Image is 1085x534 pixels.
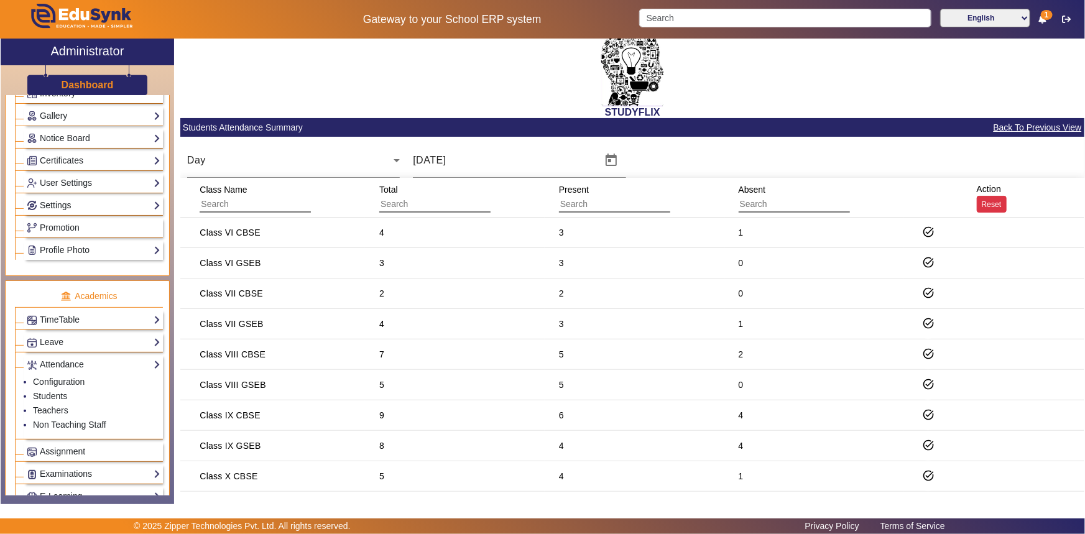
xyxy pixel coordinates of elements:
div: 4 [559,470,564,482]
div: 5 [379,470,384,482]
a: Assignment [27,444,160,459]
div: Class IX CBSE [200,409,260,421]
a: Administrator [1,39,174,65]
div: Action [972,178,1011,217]
input: Search [639,9,931,27]
h5: Gateway to your School ERP system [278,13,626,26]
a: Teachers [33,405,68,415]
span: 1 [1041,10,1053,20]
button: Reset [977,196,1007,213]
div: Class VI GSEB [200,257,261,269]
div: 4 [379,318,384,330]
p: © 2025 Zipper Technologies Pvt. Ltd. All rights reserved. [134,520,351,533]
div: 3 [559,226,564,239]
input: Search [379,196,491,213]
p: Academics [15,290,163,303]
div: 9 [379,409,384,421]
div: 6 [559,409,564,421]
mat-icon: task_alt [922,226,935,238]
div: 7 [379,348,384,361]
mat-icon: task_alt [922,469,935,482]
mat-icon: task_alt [922,378,935,390]
h2: STUDYFLIX [180,106,1084,118]
a: Terms of Service [874,518,951,534]
a: Promotion [27,221,160,235]
h2: Administrator [51,44,124,58]
span: Promotion [40,223,80,232]
div: 5 [559,379,564,391]
span: Back To Previous View [993,121,1083,135]
img: academic.png [60,291,72,302]
input: Search [200,196,311,213]
div: 0 [739,257,744,269]
div: 4 [379,226,384,239]
div: Class Name [195,178,326,217]
button: Open calendar [596,145,626,175]
div: 1 [739,318,744,330]
mat-icon: task_alt [922,408,935,421]
div: Class VII GSEB [200,318,263,330]
input: Search [559,196,670,213]
span: Total [379,185,398,195]
input: Select Day [413,153,593,168]
div: 5 [379,379,384,391]
span: Absent [739,185,766,195]
div: 1 [739,470,744,482]
div: 4 [559,440,564,452]
span: Present [559,185,589,195]
div: Class VII CBSE [200,287,263,300]
span: Assignment [40,446,85,456]
div: 3 [559,318,564,330]
div: 8 [379,440,384,452]
mat-icon: task_alt [922,317,935,329]
span: Inventory [40,88,76,98]
img: Branchoperations.png [27,223,37,232]
a: Configuration [33,377,85,387]
div: 5 [559,348,564,361]
a: Privacy Policy [799,518,866,534]
a: Dashboard [61,78,114,91]
div: 3 [559,257,564,269]
span: Day [187,155,206,165]
div: Class X CBSE [200,470,257,482]
div: Class VI CBSE [200,226,260,239]
img: 2da83ddf-6089-4dce-a9e2-416746467bdd [601,28,663,106]
div: 0 [739,379,744,391]
div: 2 [559,287,564,300]
input: Search [739,196,850,213]
span: Class Name [200,185,247,195]
mat-icon: task_alt [922,256,935,269]
div: Absent [734,178,866,217]
div: Total [375,178,506,217]
mat-icon: task_alt [922,348,935,360]
div: 0 [739,287,744,300]
div: 2 [739,348,744,361]
div: Class VIII GSEB [200,379,265,391]
mat-icon: task_alt [922,439,935,451]
div: 2 [379,287,384,300]
mat-card-header: Students Attendance Summary [180,118,1084,137]
div: 3 [379,257,384,269]
a: Non Teaching Staff [33,420,106,430]
div: Present [555,178,686,217]
div: 1 [739,226,744,239]
div: Class VIII CBSE [200,348,265,361]
a: Students [33,391,67,401]
div: 4 [739,409,744,421]
img: Assignments.png [27,448,37,457]
div: Class IX GSEB [200,440,261,452]
div: 4 [739,440,744,452]
mat-icon: task_alt [922,287,935,299]
h3: Dashboard [62,79,114,91]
